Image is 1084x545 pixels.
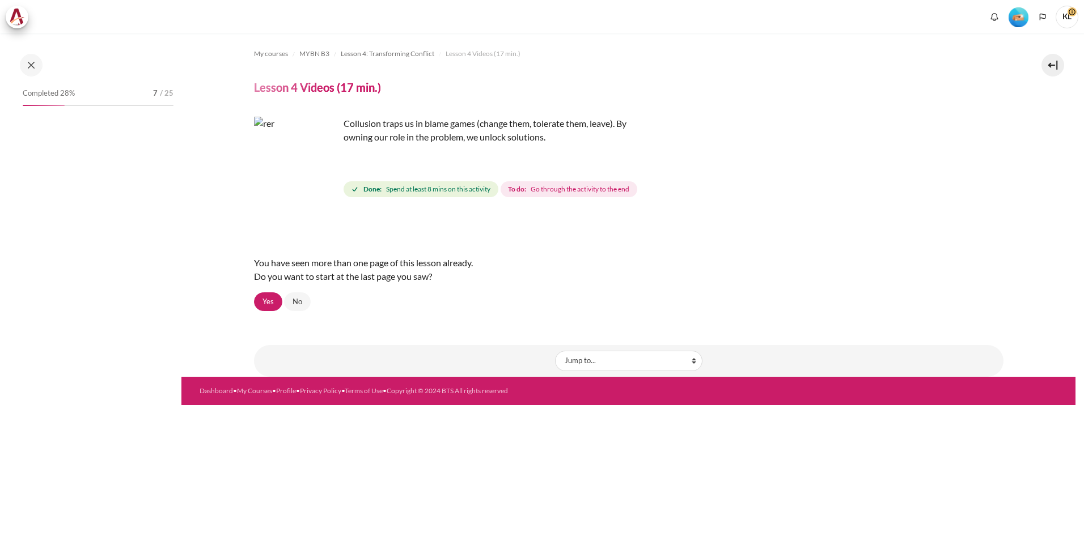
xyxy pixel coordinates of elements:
a: Dashboard [200,386,233,395]
div: Completion requirements for Lesson 4 Videos (17 min.) [344,179,640,199]
a: No [284,292,311,312]
span: Completed 28% [23,88,75,99]
a: My Courses [237,386,272,395]
span: Spend at least 8 mins on this activity [386,184,490,194]
a: Privacy Policy [300,386,341,395]
strong: To do: [508,184,526,194]
section: Content [181,33,1075,377]
div: • • • • • [200,386,677,396]
div: 28% [23,105,65,106]
a: Profile [276,386,296,395]
span: Go through the activity to the end [531,184,629,194]
h4: Lesson 4 Videos (17 min.) [254,80,381,95]
span: Lesson 4 Videos (17 min.) [446,49,520,59]
span: My courses [254,49,288,59]
span: / 25 [160,88,173,99]
a: Architeck Architeck [6,6,34,28]
a: Level #2 [1004,6,1033,27]
a: Copyright © 2024 BTS All rights reserved [387,386,508,395]
a: Lesson 4: Transforming Conflict [341,47,434,61]
a: MYBN B3 [299,47,329,61]
a: Yes [254,292,282,312]
a: My courses [254,47,288,61]
span: Lesson 4: Transforming Conflict [341,49,434,59]
p: Collusion traps us in blame games (change them, tolerate them, leave). By owning our role in the ... [254,117,651,144]
a: Terms of Use [345,386,383,395]
div: You have seen more than one page of this lesson already. Do you want to start at the last page yo... [254,247,1003,292]
a: User menu [1056,6,1078,28]
a: Lesson 4 Videos (17 min.) [446,47,520,61]
img: rer [254,117,339,202]
nav: Navigation bar [254,45,1003,63]
span: MYBN B3 [299,49,329,59]
img: Architeck [9,8,25,25]
button: Languages [1034,8,1051,25]
span: 7 [153,88,158,99]
div: Show notification window with no new notifications [986,8,1003,25]
strong: Done: [363,184,382,194]
span: KL [1056,6,1078,28]
div: Level #2 [1009,6,1028,27]
img: Level #2 [1009,7,1028,27]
